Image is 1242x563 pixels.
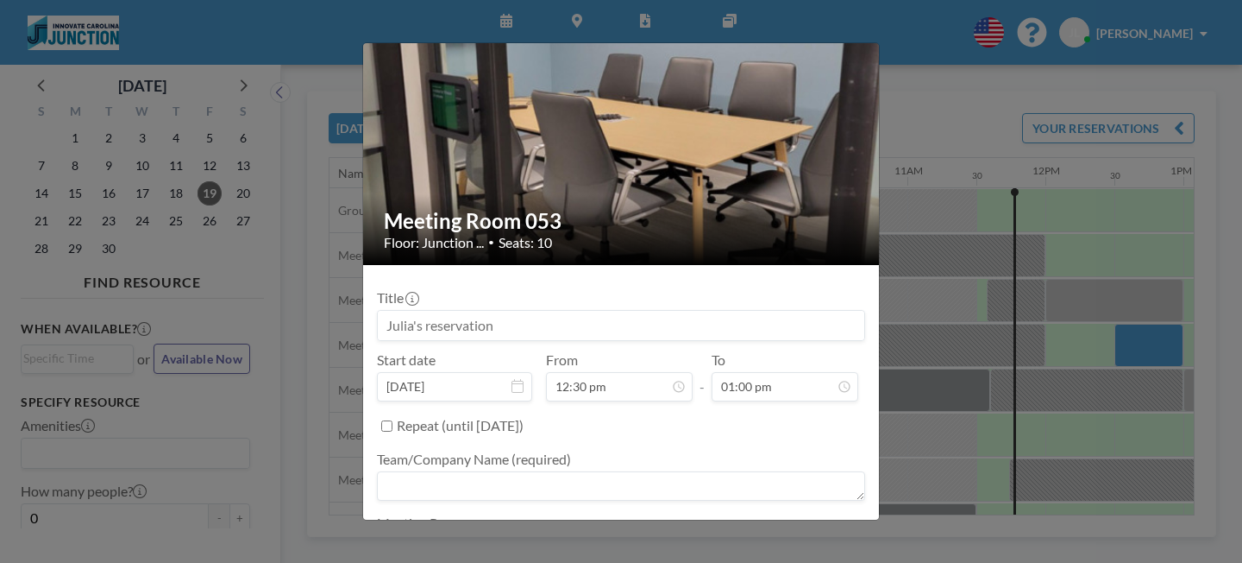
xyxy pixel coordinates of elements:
label: Repeat (until [DATE]) [397,417,524,434]
h2: Meeting Room 053 [384,208,860,234]
label: Meeting Purpose [377,515,480,532]
label: Team/Company Name (required) [377,451,571,468]
label: Start date [377,351,436,369]
span: Floor: Junction ... [384,234,484,251]
span: • [488,236,494,249]
input: Julia's reservation [378,311,864,340]
img: 537.jpg [363,7,881,267]
span: - [699,357,705,395]
label: To [712,351,725,369]
label: From [546,351,578,369]
label: Title [377,289,417,307]
span: Seats: 10 [499,234,552,251]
